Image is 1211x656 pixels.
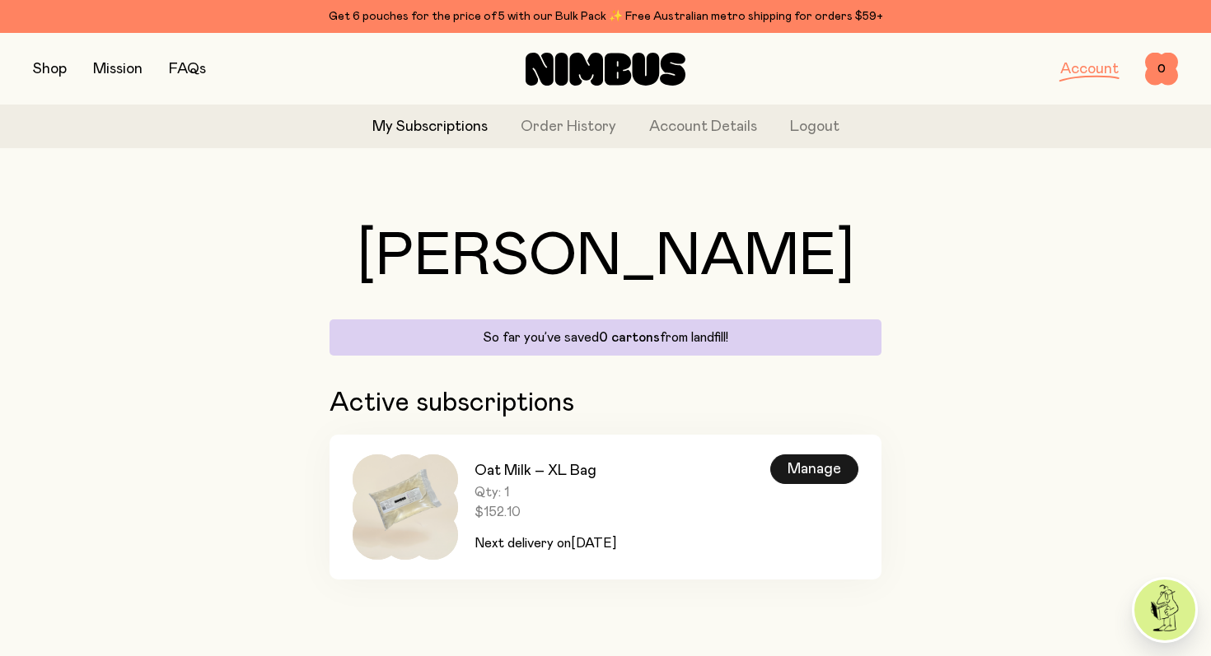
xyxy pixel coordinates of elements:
div: Get 6 pouches for the price of 5 with our Bulk Pack ✨ Free Australian metro shipping for orders $59+ [33,7,1178,26]
img: agent [1134,579,1195,640]
span: [DATE] [571,537,616,550]
a: Account Details [649,116,757,138]
h3: Oat Milk – XL Bag [475,461,616,481]
p: Next delivery on [475,533,616,553]
div: Manage [770,454,858,484]
p: So far you’ve saved from landfill! [339,329,872,346]
a: Order History [521,116,616,138]
a: FAQs [169,62,206,77]
span: Qty: 1 [475,484,616,500]
a: Account [1060,62,1119,77]
h1: [PERSON_NAME] [330,227,881,286]
span: 0 cartons [599,331,660,344]
button: Logout [790,116,839,138]
span: $152.10 [475,504,616,520]
a: Oat Milk – XL BagQty: 1$152.10Next delivery on[DATE]Manage [330,435,881,579]
a: Mission [93,62,143,77]
button: 0 [1145,53,1178,86]
a: My Subscriptions [372,116,488,138]
h2: Active subscriptions [330,388,881,418]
